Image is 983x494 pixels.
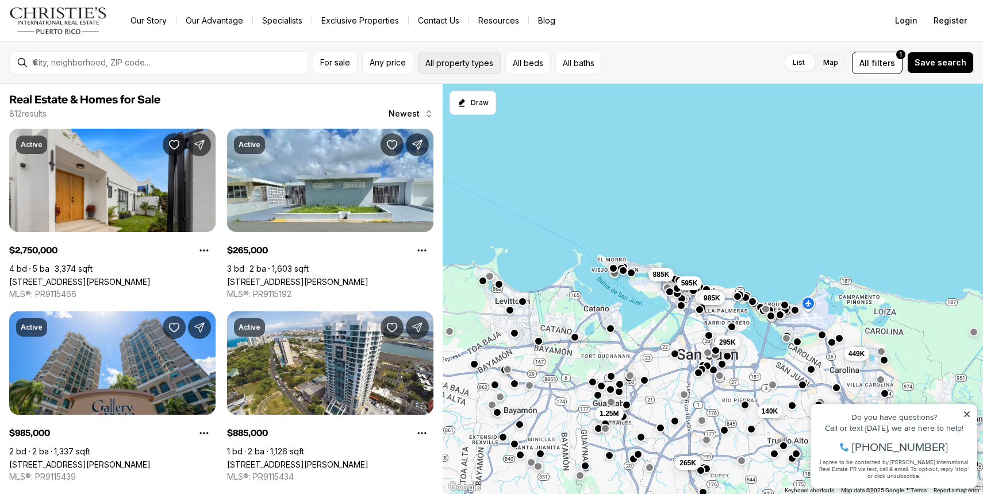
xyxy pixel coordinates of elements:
[163,316,186,339] button: Save Property: 103 DE DIEGO AVENUE #1706
[406,316,429,339] button: Share Property
[176,13,252,29] a: Our Advantage
[450,91,496,115] button: Start drawing
[313,52,358,74] button: For sale
[239,323,260,332] p: Active
[406,133,429,156] button: Share Property
[21,323,43,332] p: Active
[852,52,903,74] button: Allfilters1
[382,102,440,125] button: Newest
[381,133,404,156] button: Save Property: 404 CALLE BAYAMON #404
[859,57,869,69] span: All
[9,109,47,118] p: 812 results
[848,349,865,358] span: 449K
[600,408,619,418] span: 1.25M
[320,58,350,67] span: For sale
[719,338,736,347] span: 295K
[648,267,674,281] button: 885K
[47,54,143,65] span: [PHONE_NUMBER]
[757,404,782,418] button: 140K
[312,13,408,29] a: Exclusive Properties
[814,52,847,73] label: Map
[699,291,725,304] button: 985K
[704,293,720,302] span: 985K
[694,290,723,304] button: 2.75M
[529,13,565,29] a: Blog
[239,140,260,149] p: Active
[679,458,696,468] span: 265K
[410,239,433,262] button: Property options
[844,346,870,360] button: 449K
[595,406,623,420] button: 1.25M
[900,50,902,59] span: 1
[675,456,701,470] button: 265K
[888,9,924,32] button: Login
[915,58,966,67] span: Save search
[555,52,602,74] button: All baths
[193,422,216,445] button: Property options
[907,52,974,74] button: Save search
[9,94,160,106] span: Real Estate & Homes for Sale
[9,7,107,34] img: logo
[761,406,778,415] span: 140K
[188,316,211,339] button: Share Property
[418,52,501,74] button: All property types
[227,277,368,287] a: 404 CALLE BAYAMON #404, SAN JUAN PR, 00926
[681,278,697,287] span: 595K
[505,52,551,74] button: All beds
[362,52,413,74] button: Any price
[927,9,974,32] button: Register
[784,52,814,73] label: List
[9,460,151,469] a: 103 DE DIEGO AVENUE #1706, SAN JUAN PR, 00911
[12,37,166,45] div: Call or text [DATE], we are here to help!
[227,460,368,469] a: 404 AVE DE LA CONSTITUCION #2008, SAN JUAN PR, 00901
[381,316,404,339] button: Save Property: 404 AVE DE LA CONSTITUCION #2008
[370,58,406,67] span: Any price
[652,269,669,279] span: 885K
[409,13,469,29] button: Contact Us
[469,13,528,29] a: Resources
[21,140,43,149] p: Active
[188,133,211,156] button: Share Property
[715,335,740,349] button: 295K
[12,26,166,34] div: Do you have questions?
[934,16,967,25] span: Register
[14,71,164,92] span: I agree to be contacted by [PERSON_NAME] International Real Estate PR via text, call & email. To ...
[676,276,702,290] button: 595K
[9,277,151,287] a: 106 TRES HERMANOS, SAN JUAN PR, 00907
[410,422,433,445] button: Property options
[121,13,176,29] a: Our Story
[193,239,216,262] button: Property options
[699,292,718,302] span: 2.75M
[163,133,186,156] button: Save Property: 106 TRES HERMANOS
[389,109,420,118] span: Newest
[895,16,917,25] span: Login
[871,57,895,69] span: filters
[253,13,312,29] a: Specialists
